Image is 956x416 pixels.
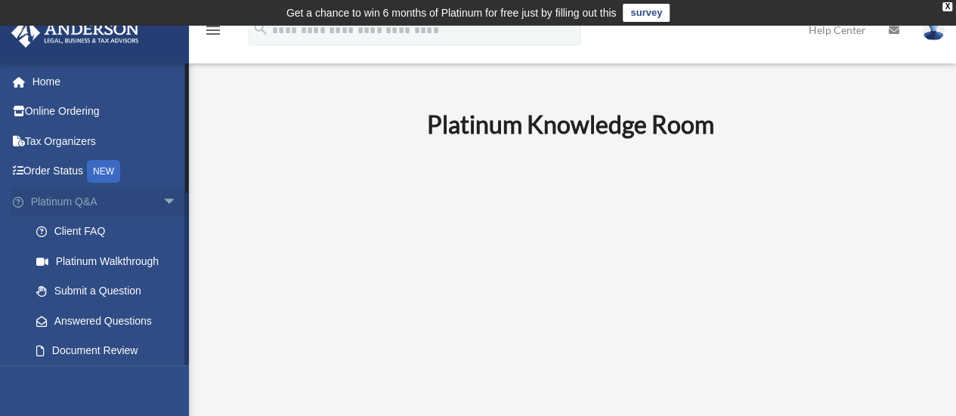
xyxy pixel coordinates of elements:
[942,2,952,11] div: close
[11,97,200,127] a: Online Ordering
[21,276,200,307] a: Submit a Question
[21,246,200,276] a: Platinum Walkthrough
[162,186,193,217] span: arrow_drop_down
[286,4,617,22] div: Get a chance to win 6 months of Platinum for free just by filling out this
[21,336,200,366] a: Document Review
[11,66,200,97] a: Home
[21,217,200,247] a: Client FAQ
[204,26,222,39] a: menu
[252,20,269,37] i: search
[922,19,945,41] img: User Pic
[7,18,144,48] img: Anderson Advisors Platinum Portal
[21,306,200,336] a: Answered Questions
[204,21,222,39] i: menu
[344,159,797,414] iframe: 231110_Toby_KnowledgeRoom
[87,160,120,183] div: NEW
[11,156,200,187] a: Order StatusNEW
[623,4,670,22] a: survey
[427,109,714,139] b: Platinum Knowledge Room
[11,186,200,217] a: Platinum Q&Aarrow_drop_down
[11,126,200,156] a: Tax Organizers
